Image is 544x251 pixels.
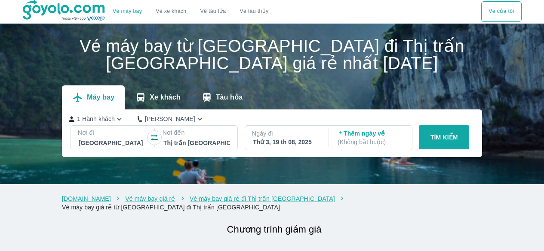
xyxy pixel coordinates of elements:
h2: Chương trình giảm giá [66,222,482,237]
p: [PERSON_NAME] [145,115,195,123]
a: Vé máy bay giá rẻ đi Thị trấn [GEOGRAPHIC_DATA] [190,195,335,202]
nav: breadcrumb [62,194,482,212]
p: Xe khách [150,93,180,102]
p: TÌM KIẾM [430,133,458,142]
div: transportation tabs [62,85,253,109]
button: 1 Hành khách [69,115,124,124]
a: Vé xe khách [156,8,186,15]
div: Thứ 3, 19 th 08, 2025 [253,138,320,146]
a: Vé máy bay [113,8,142,15]
button: [PERSON_NAME] [138,115,204,124]
button: TÌM KIẾM [419,125,469,149]
div: choose transportation mode [481,1,521,22]
p: Ngày đi [252,129,320,138]
a: Vé máy bay giá rẻ [125,195,175,202]
p: Máy bay [87,93,114,102]
p: Thêm ngày về [338,129,404,146]
p: Nơi đi [78,128,146,137]
div: choose transportation mode [106,1,275,22]
button: Vé tàu thủy [233,1,275,22]
a: Vé máy bay giá rẻ từ [GEOGRAPHIC_DATA] đi Thị trấn [GEOGRAPHIC_DATA] [62,204,280,211]
button: Vé của tôi [481,1,521,22]
p: ( Không bắt buộc ) [338,138,404,146]
a: Vé tàu lửa [194,1,233,22]
a: [DOMAIN_NAME] [62,195,111,202]
p: Nơi đến [163,128,231,137]
p: 1 Hành khách [77,115,115,123]
p: Tàu hỏa [216,93,243,102]
h1: Vé máy bay từ [GEOGRAPHIC_DATA] đi Thị trấn [GEOGRAPHIC_DATA] giá rẻ nhất [DATE] [62,37,482,72]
